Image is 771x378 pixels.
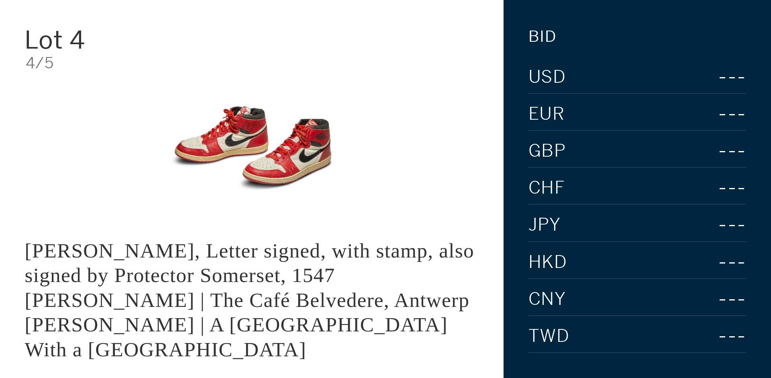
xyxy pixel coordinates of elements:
div: --- [675,324,747,348]
div: 4/5 [26,55,479,71]
span: CHF [528,179,565,197]
div: --- [698,102,747,126]
div: Lot 4 [24,28,176,52]
div: --- [698,139,747,163]
span: JPY [528,216,561,234]
span: GBP [528,142,566,160]
div: --- [684,250,747,274]
span: CNY [528,290,566,308]
span: EUR [528,105,565,123]
div: Bid [528,29,557,44]
span: TWD [528,327,570,345]
span: HKD [528,253,567,271]
div: --- [698,176,747,200]
div: --- [669,65,747,89]
div: [PERSON_NAME], Letter signed, with stamp, also signed by Protector Somerset, 1547 [PERSON_NAME] |... [24,239,474,361]
div: --- [691,287,747,311]
div: --- [665,212,747,237]
span: USD [528,68,566,86]
img: King Edward VI, Letter signed, with stamp, also signed by Protector Somerset, 1547 LOUIS VAN ENGE... [154,83,349,213]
